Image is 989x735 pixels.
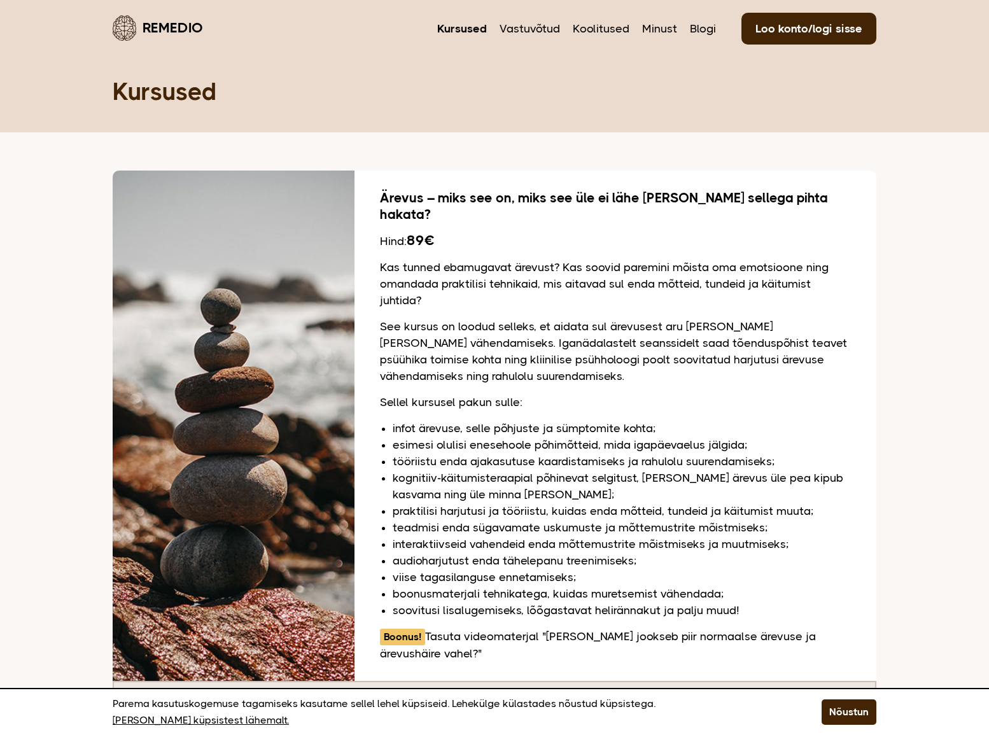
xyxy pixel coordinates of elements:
a: Blogi [690,20,716,37]
p: Parema kasutuskogemuse tagamiseks kasutame sellel lehel küpsiseid. Lehekülge külastades nõustud k... [113,696,790,729]
a: Vastuvõtud [500,20,560,37]
a: Kursused [437,20,487,37]
img: Rannas teineteise peale hoolikalt laotud kivid, mis hoiavad tasakaalu [113,171,354,681]
a: [PERSON_NAME] küpsistest lähemalt. [113,712,289,729]
a: Koolitused [573,20,629,37]
li: interaktiivseid vahendeid enda mõttemustrite mõistmiseks ja muutmiseks; [393,536,851,552]
li: boonusmaterjali tehnikatega, kuidas muretsemist vähendada; [393,585,851,602]
span: Boonus! [380,629,425,645]
li: soovitusi lisalugemiseks, lõõgastavat helirännakut ja palju muud! [393,602,851,619]
h2: Ärevus – miks see on, miks see üle ei lähe [PERSON_NAME] sellega pihta hakata? [380,190,851,223]
p: Sellel kursusel pakun sulle: [380,394,851,410]
h1: Kursused [113,76,876,107]
li: teadmisi enda sügavamate uskumuste ja mõttemustrite mõistmiseks; [393,519,851,536]
img: Remedio logo [113,15,136,41]
p: Tasuta videomaterjal "[PERSON_NAME] jookseb piir normaalse ärevuse ja ärevushäire vahel?" [380,628,851,662]
p: Kas tunned ebamugavat ärevust? Kas soovid paremini mõista oma emotsioone ning omandada praktilisi... [380,259,851,309]
li: tööriistu enda ajakasutuse kaardistamiseks ja rahulolu suurendamiseks; [393,453,851,470]
a: Remedio [113,13,203,43]
p: See kursus on loodud selleks, et aidata sul ärevusest aru [PERSON_NAME] [PERSON_NAME] vähendamise... [380,318,851,384]
b: 89€ [407,232,434,248]
li: infot ärevuse, selle põhjuste ja sümptomite kohta; [393,420,851,437]
div: Hind: [380,232,851,249]
li: audioharjutust enda tähelepanu treenimiseks; [393,552,851,569]
a: Minust [642,20,677,37]
li: kognitiiv-käitumisteraapial põhinevat selgitust, [PERSON_NAME] ärevus üle pea kipub kasvama ning ... [393,470,851,503]
a: Loo konto/logi sisse [741,13,876,45]
li: praktilisi harjutusi ja tööriistu, kuidas enda mõtteid, tundeid ja käitumist muuta; [393,503,851,519]
button: Nõustun [822,699,876,725]
li: esimesi olulisi enesehoole põhimõtteid, mida igapäevaelus jälgida; [393,437,851,453]
li: viise tagasilanguse ennetamiseks; [393,569,851,585]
